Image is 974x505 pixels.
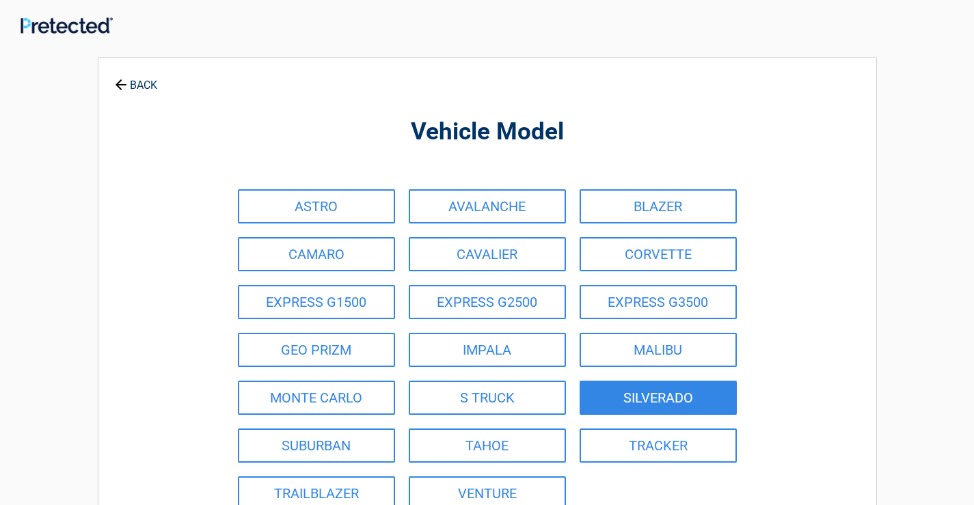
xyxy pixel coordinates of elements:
a: BLAZER [580,189,737,223]
a: CORVETTE [580,237,737,271]
a: SUBURBAN [238,428,395,463]
a: EXPRESS G2500 [409,285,566,319]
img: Main Logo [21,17,113,33]
a: AVALANCHE [409,189,566,223]
a: CAVALIER [409,237,566,271]
a: CAMARO [238,237,395,271]
a: S TRUCK [409,381,566,415]
a: TAHOE [409,428,566,463]
a: MONTE CARLO [238,381,395,415]
a: EXPRESS G1500 [238,285,395,319]
a: ASTRO [238,189,395,223]
a: GEO PRIZM [238,333,395,367]
a: TRACKER [580,428,737,463]
a: SILVERADO [580,381,737,415]
a: MALIBU [580,333,737,367]
a: IMPALA [409,333,566,367]
a: EXPRESS G3500 [580,285,737,319]
a: BACK [112,67,160,91]
h2: Vehicle Model [174,116,801,148]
